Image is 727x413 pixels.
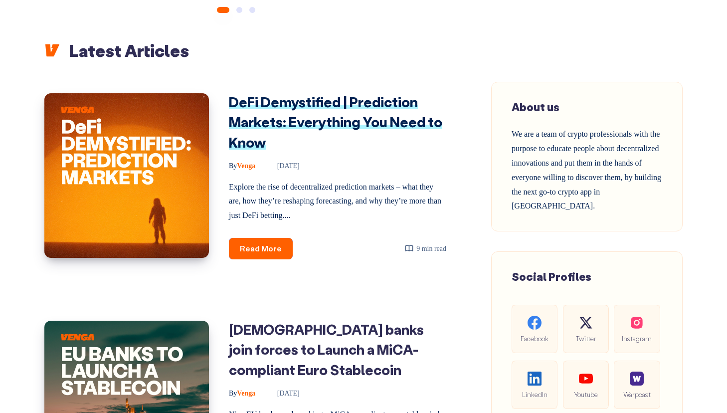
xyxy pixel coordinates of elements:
[512,100,559,114] span: About us
[512,130,661,210] span: We are a team of crypto professionals with the purpose to educate people about decentralized inno...
[528,372,542,386] img: social-linkedin.be646fe421ccab3a2ad91cb58bdc9694.svg
[571,333,601,344] span: Twitter
[404,242,446,255] div: 9 min read
[249,7,255,13] button: 3 of 3
[44,93,209,258] img: Image of: DeFi Demystified | Prediction Markets: Everything You Need to Know
[614,305,660,353] a: Instagram
[229,390,257,397] a: ByVenga
[263,162,300,170] time: [DATE]
[229,162,237,170] span: By
[229,180,446,223] p: Explore the rise of decentralized prediction markets – what they are, how they’re reshaping forec...
[630,372,644,386] img: social-warpcast.e8a23a7ed3178af0345123c41633f860.png
[622,333,652,344] span: Instagram
[571,389,601,400] span: Youtube
[622,389,652,400] span: Warpcast
[229,390,255,397] span: Venga
[44,39,683,61] h2: Latest Articles
[579,372,593,386] img: social-youtube.99db9aba05279f803f3e7a4a838dfb6c.svg
[229,93,442,151] a: DeFi Demystified | Prediction Markets: Everything You Need to Know
[229,320,424,379] a: [DEMOGRAPHIC_DATA] banks join forces to Launch a MiCA-compliant Euro Stablecoin
[217,7,229,13] button: 1 of 3
[512,269,591,284] span: Social Profiles
[512,305,557,353] a: Facebook
[229,390,237,397] span: By
[512,361,557,409] a: LinkedIn
[229,238,293,259] a: Read More
[520,333,549,344] span: Facebook
[236,7,242,13] button: 2 of 3
[563,305,609,353] a: Twitter
[563,361,609,409] a: Youtube
[229,162,255,170] span: Venga
[614,361,660,409] a: Warpcast
[520,389,549,400] span: LinkedIn
[229,162,257,170] a: ByVenga
[263,390,300,397] time: [DATE]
